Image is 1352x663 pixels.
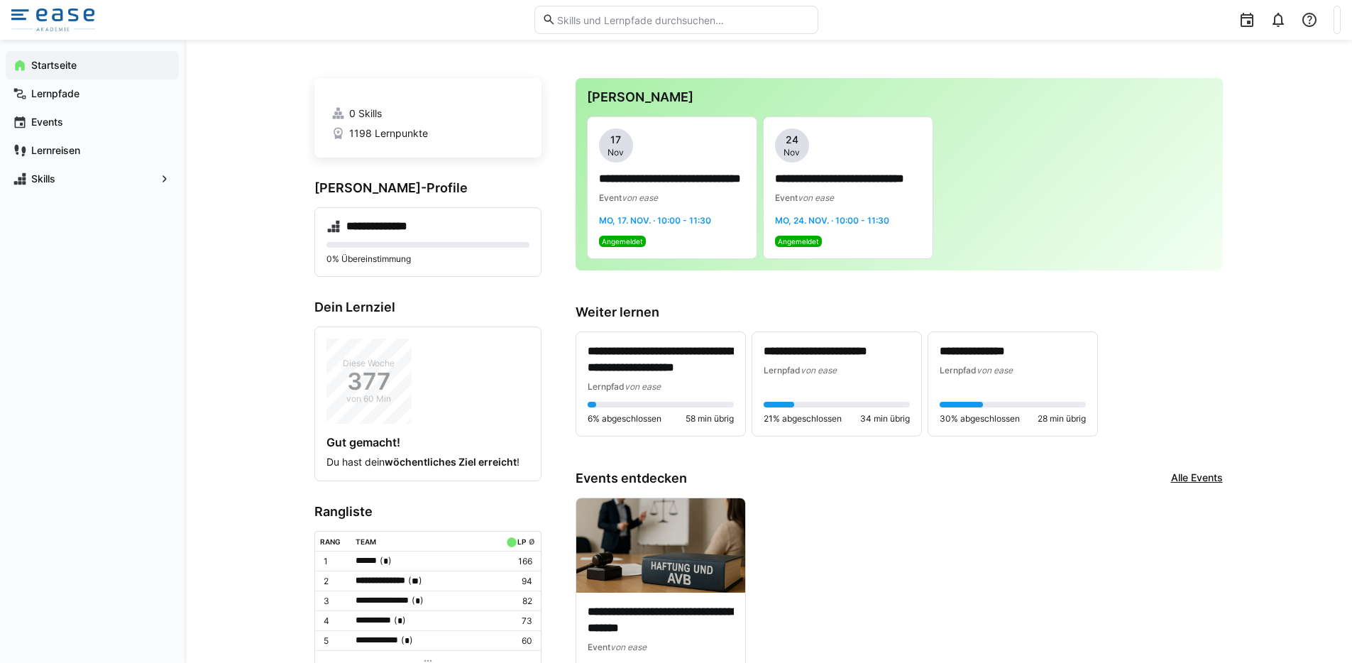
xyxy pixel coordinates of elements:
[625,381,661,392] span: von ease
[786,133,798,147] span: 24
[588,413,661,424] span: 6% abgeschlossen
[324,596,345,607] p: 3
[602,237,643,246] span: Angemeldet
[324,576,345,587] p: 2
[599,215,711,226] span: Mo, 17. Nov. · 10:00 - 11:30
[385,456,517,468] strong: wöchentliches Ziel erreicht
[314,300,542,315] h3: Dein Lernziel
[576,498,745,593] img: image
[401,633,413,648] span: ( )
[775,215,889,226] span: Mo, 24. Nov. · 10:00 - 11:30
[314,504,542,520] h3: Rangliste
[940,365,977,376] span: Lernpfad
[587,89,1211,105] h3: [PERSON_NAME]
[529,535,535,547] a: ø
[1171,471,1223,486] a: Alle Events
[331,106,524,121] a: 0 Skills
[608,147,624,158] span: Nov
[517,537,526,546] div: LP
[576,471,687,486] h3: Events entdecken
[599,192,622,203] span: Event
[320,537,341,546] div: Rang
[622,192,658,203] span: von ease
[977,365,1013,376] span: von ease
[784,147,800,158] span: Nov
[356,537,376,546] div: Team
[610,642,647,652] span: von ease
[588,642,610,652] span: Event
[503,556,532,567] p: 166
[349,106,382,121] span: 0 Skills
[798,192,834,203] span: von ease
[326,435,529,449] h4: Gut gemacht!
[394,613,406,628] span: ( )
[326,253,529,265] p: 0% Übereinstimmung
[764,413,842,424] span: 21% abgeschlossen
[778,237,819,246] span: Angemeldet
[380,554,392,569] span: ( )
[408,574,422,588] span: ( )
[940,413,1020,424] span: 30% abgeschlossen
[324,615,345,627] p: 4
[764,365,801,376] span: Lernpfad
[686,413,734,424] span: 58 min übrig
[314,180,542,196] h3: [PERSON_NAME]-Profile
[503,596,532,607] p: 82
[860,413,910,424] span: 34 min übrig
[801,365,837,376] span: von ease
[1038,413,1086,424] span: 28 min übrig
[349,126,428,141] span: 1198 Lernpunkte
[324,635,345,647] p: 5
[503,615,532,627] p: 73
[503,635,532,647] p: 60
[326,455,529,469] p: Du hast dein !
[576,305,1223,320] h3: Weiter lernen
[610,133,621,147] span: 17
[775,192,798,203] span: Event
[503,576,532,587] p: 94
[556,13,810,26] input: Skills und Lernpfade durchsuchen…
[324,556,345,567] p: 1
[588,381,625,392] span: Lernpfad
[412,593,424,608] span: ( )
